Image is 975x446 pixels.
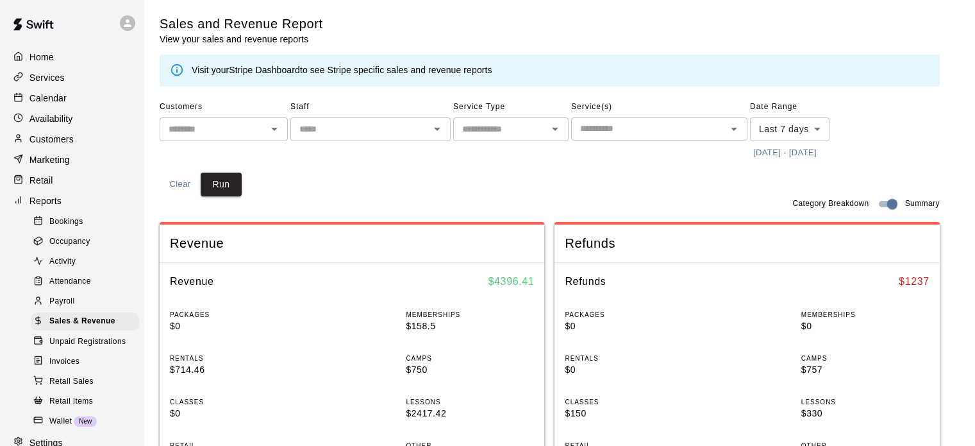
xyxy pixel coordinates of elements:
[31,373,139,391] div: Retail Sales
[905,198,940,210] span: Summary
[406,397,534,407] p: LESSONS
[29,133,74,146] p: Customers
[801,354,929,363] p: CAMPS
[750,117,829,141] div: Last 7 days
[406,363,534,377] p: $750
[160,33,323,46] p: View your sales and revenue reports
[10,130,134,149] a: Customers
[31,273,139,291] div: Attendance
[49,375,94,388] span: Retail Sales
[750,143,820,163] button: [DATE] - [DATE]
[31,353,139,371] div: Invoices
[565,363,693,377] p: $0
[31,411,144,431] a: WalletNew
[29,153,70,166] p: Marketing
[10,68,134,87] a: Services
[565,354,693,363] p: RENTALS
[31,391,144,411] a: Retail Items
[801,407,929,420] p: $330
[10,47,134,67] div: Home
[31,312,144,332] a: Sales & Revenue
[31,233,139,251] div: Occupancy
[428,120,446,138] button: Open
[31,212,144,232] a: Bookings
[31,232,144,252] a: Occupancy
[170,310,298,320] p: PACKAGES
[192,64,492,78] div: Visit your to see Stripe specific sales and revenue reports
[750,97,862,117] span: Date Range
[488,273,535,290] h6: $ 4396.41
[29,71,65,84] p: Services
[801,310,929,320] p: MEMBERSHIPS
[31,253,139,271] div: Activity
[801,397,929,407] p: LESSONS
[290,97,451,117] span: Staff
[725,120,743,138] button: Open
[49,415,72,428] span: Wallet
[49,255,76,268] span: Activity
[406,320,534,333] p: $158.5
[31,213,139,231] div: Bookings
[49,315,115,328] span: Sales & Revenue
[170,235,534,252] span: Revenue
[10,171,134,190] div: Retail
[160,97,288,117] span: Customers
[29,112,73,125] p: Availability
[170,273,214,290] h6: Revenue
[49,236,90,248] span: Occupancy
[406,310,534,320] p: MEMBERSHIPS
[31,372,144,391] a: Retail Sales
[160,15,323,33] h5: Sales and Revenue Report
[10,191,134,210] a: Reports
[31,272,144,292] a: Attendance
[31,393,139,411] div: Retail Items
[31,332,144,352] a: Unpaid Registrations
[565,273,606,290] h6: Refunds
[201,173,242,196] button: Run
[31,333,139,351] div: Unpaid Registrations
[170,363,298,377] p: $714.46
[29,194,62,207] p: Reports
[49,216,83,228] span: Bookings
[10,89,134,108] a: Calendar
[31,292,144,312] a: Payroll
[571,97,747,117] span: Service(s)
[49,395,93,408] span: Retail Items
[546,120,564,138] button: Open
[899,273,929,290] h6: $ 1237
[406,354,534,363] p: CAMPS
[49,336,126,348] span: Unpaid Registrations
[170,407,298,420] p: $0
[565,407,693,420] p: $150
[170,397,298,407] p: CLASSES
[229,65,300,75] a: Stripe Dashboard
[49,275,91,288] span: Attendance
[31,252,144,272] a: Activity
[801,363,929,377] p: $757
[29,174,53,187] p: Retail
[49,356,79,368] span: Invoices
[31,313,139,330] div: Sales & Revenue
[29,92,67,105] p: Calendar
[565,310,693,320] p: PACKAGES
[31,293,139,311] div: Payroll
[29,51,54,64] p: Home
[31,352,144,372] a: Invoices
[160,173,201,196] button: Clear
[10,150,134,169] a: Marketing
[49,295,74,308] span: Payroll
[265,120,283,138] button: Open
[801,320,929,333] p: $0
[74,418,97,425] span: New
[170,320,298,333] p: $0
[31,413,139,431] div: WalletNew
[792,198,869,210] span: Category Breakdown
[565,320,693,333] p: $0
[565,235,929,252] span: Refunds
[170,354,298,363] p: RENTALS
